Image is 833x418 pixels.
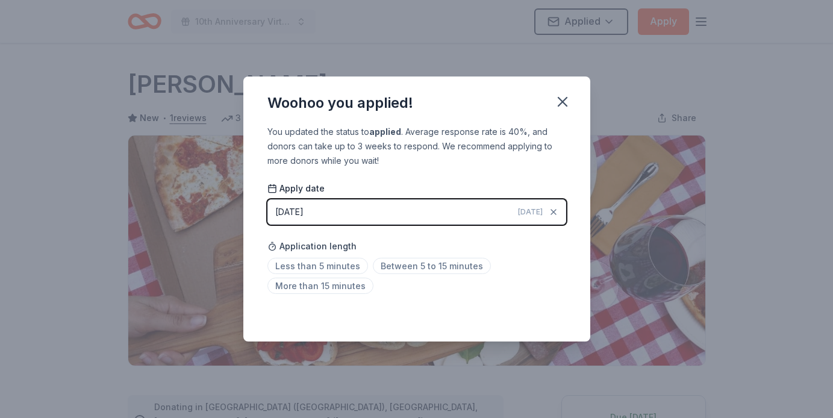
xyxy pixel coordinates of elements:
[267,93,413,113] div: Woohoo you applied!
[267,199,566,225] button: [DATE][DATE]
[267,182,325,195] span: Apply date
[267,278,373,294] span: More than 15 minutes
[518,207,543,217] span: [DATE]
[267,258,368,274] span: Less than 5 minutes
[267,239,357,254] span: Application length
[373,258,491,274] span: Between 5 to 15 minutes
[267,125,566,168] div: You updated the status to . Average response rate is 40%, and donors can take up to 3 weeks to re...
[275,205,304,219] div: [DATE]
[369,126,401,137] b: applied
